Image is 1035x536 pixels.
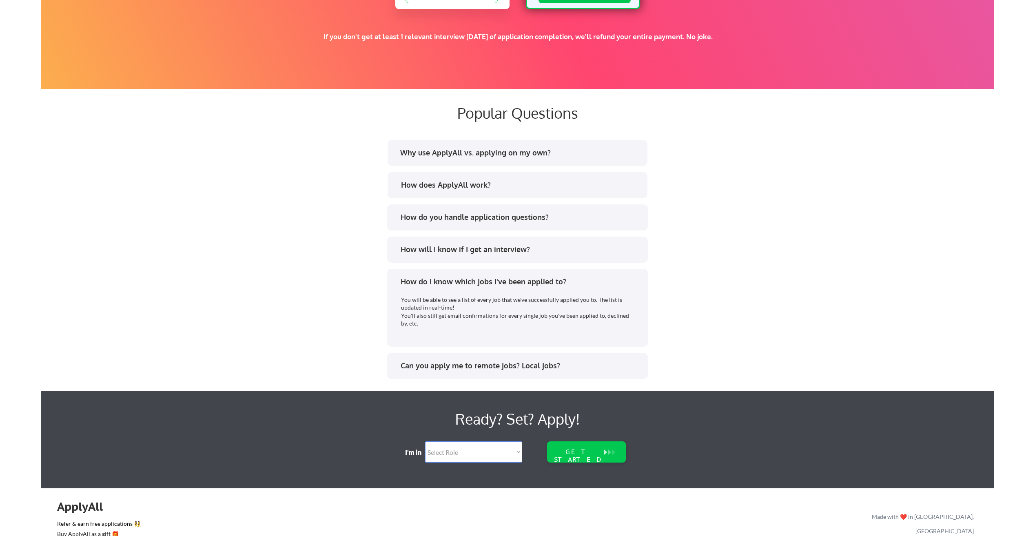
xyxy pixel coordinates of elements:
div: You will be able to see a list of every job that we've successfully applied you to. The list is u... [401,296,635,328]
div: ApplyAll [57,500,112,514]
div: Why use ApplyAll vs. applying on my own? [400,148,640,158]
div: How will I know if I get an interview? [401,244,640,255]
div: How do I know which jobs I've been applied to? [401,277,640,287]
div: Popular Questions [322,104,714,122]
div: I'm in [405,448,427,457]
div: How does ApplyAll work? [401,180,641,190]
div: Can you apply me to remote jobs? Local jobs? [401,361,640,371]
div: GET STARTED [552,448,605,463]
div: How do you handle application questions? [401,212,640,222]
a: Refer & earn free applications 👯‍♀️ [57,521,701,529]
div: Ready? Set? Apply! [155,407,880,431]
div: If you don't get at least 1 relevant interview [DATE] of application completion, we'll refund you... [183,32,853,41]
